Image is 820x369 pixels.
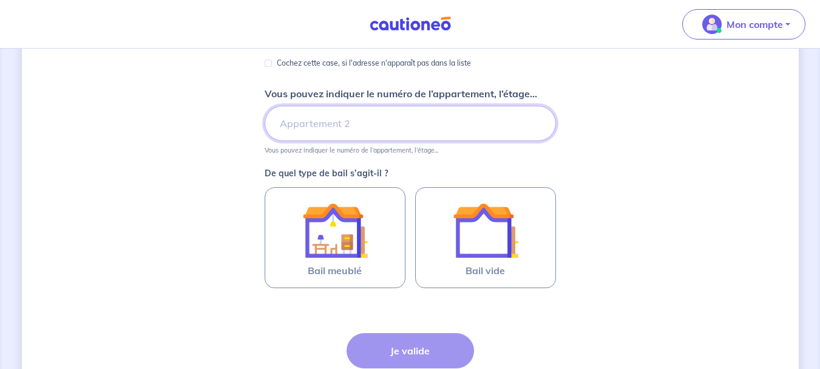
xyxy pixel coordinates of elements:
p: Vous pouvez indiquer le numéro de l’appartement, l’étage... [265,146,438,154]
p: Cochez cette case, si l'adresse n'apparaît pas dans la liste [277,56,471,71]
img: illu_empty_lease.svg [453,198,518,263]
img: illu_furnished_lease.svg [302,198,368,263]
p: Vous pouvez indiquer le numéro de l’appartement, l’étage... [265,86,537,101]
span: Bail meublé [308,263,362,278]
input: Appartement 2 [265,106,556,141]
p: De quel type de bail s’agit-il ? [265,169,556,178]
img: illu_account_valid_menu.svg [702,15,722,34]
span: Bail vide [466,263,505,278]
p: Mon compte [727,17,783,32]
button: illu_account_valid_menu.svgMon compte [682,9,805,40]
img: Cautioneo [365,16,456,32]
